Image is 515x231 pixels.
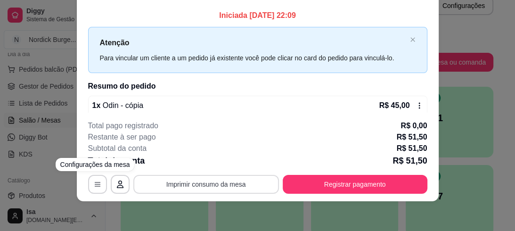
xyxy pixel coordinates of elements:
[92,100,144,111] p: 1 x
[88,81,427,92] h2: Resumo do pedido
[100,101,143,109] span: Odin - cópia
[410,37,416,42] span: close
[88,154,145,167] p: Total da conta
[397,132,427,143] p: R$ 51,50
[56,158,135,171] div: Configurações da mesa
[133,175,279,194] button: Imprimir consumo da mesa
[100,37,406,49] p: Atenção
[379,100,410,111] p: R$ 45,00
[88,120,158,132] p: Total pago registrado
[100,53,406,63] div: Para vincular um cliente a um pedido já existente você pode clicar no card do pedido para vinculá...
[392,154,427,167] p: R$ 51,50
[88,10,427,21] p: Iniciada [DATE] 22:09
[88,143,147,154] p: Subtotal da conta
[401,120,427,132] p: R$ 0,00
[410,37,416,43] button: close
[283,175,427,194] button: Registrar pagamento
[397,143,427,154] p: R$ 51,50
[88,132,156,143] p: Restante à ser pago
